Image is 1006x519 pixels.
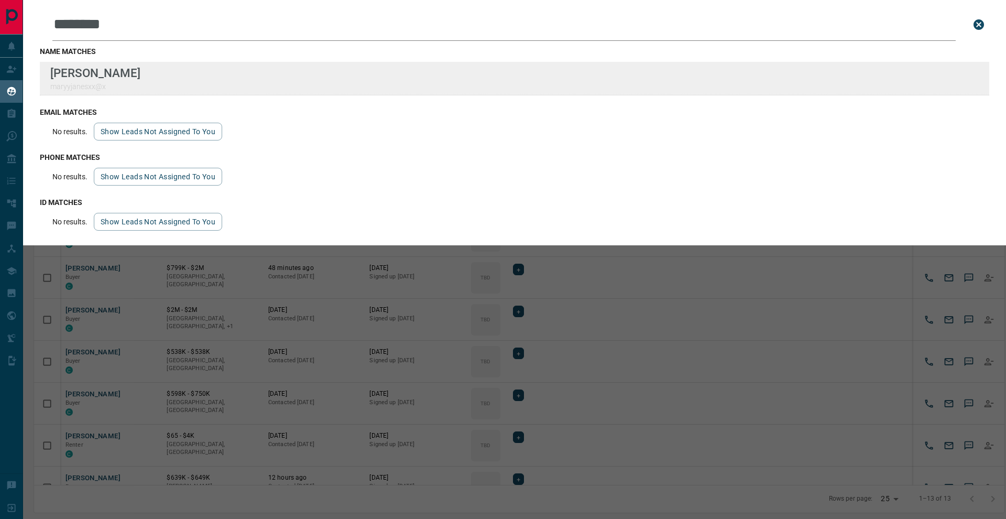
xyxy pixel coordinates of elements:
[94,213,222,231] button: show leads not assigned to you
[40,198,989,207] h3: id matches
[40,153,989,161] h3: phone matches
[94,168,222,186] button: show leads not assigned to you
[52,172,88,181] p: No results.
[968,14,989,35] button: close search bar
[52,218,88,226] p: No results.
[50,82,140,91] p: maryyjanesxx@x
[94,123,222,140] button: show leads not assigned to you
[40,108,989,116] h3: email matches
[50,66,140,80] p: [PERSON_NAME]
[52,127,88,136] p: No results.
[40,47,989,56] h3: name matches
